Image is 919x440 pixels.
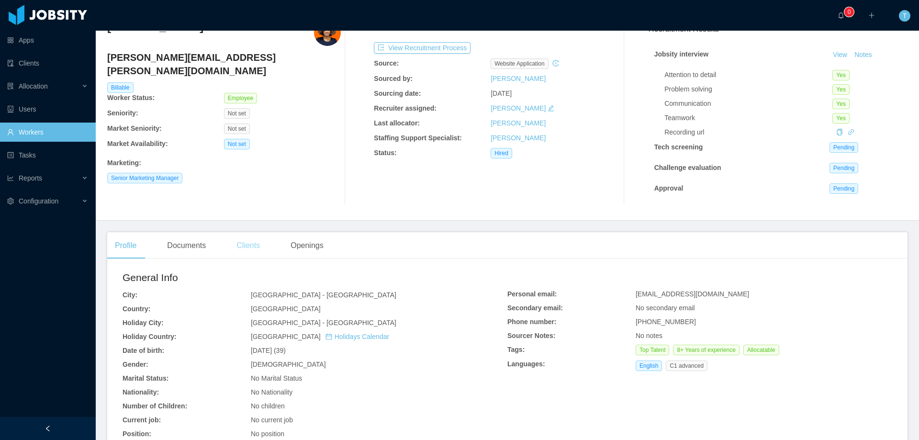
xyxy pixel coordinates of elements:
a: [PERSON_NAME] [491,119,546,127]
strong: Challenge evaluation [654,164,721,171]
span: [PHONE_NUMBER] [636,318,696,326]
i: icon: copy [836,129,843,135]
span: Employee [224,93,257,103]
b: Nationality: [123,388,159,396]
span: Top Talent [636,345,670,355]
b: Country: [123,305,150,313]
span: [DEMOGRAPHIC_DATA] [251,361,326,368]
i: icon: bell [838,12,844,19]
span: Not set [224,108,250,119]
span: Reports [19,174,42,182]
b: Status: [374,149,396,157]
b: Tags: [507,346,525,353]
b: Holiday City: [123,319,164,327]
div: Recording url [664,127,832,137]
div: Openings [283,232,331,259]
span: English [636,361,662,371]
b: Date of birth: [123,347,164,354]
div: Profile [107,232,144,259]
b: Last allocator: [374,119,420,127]
b: Sourcer Notes: [507,332,555,339]
i: icon: edit [548,105,554,112]
button: icon: exportView Recruitment Process [374,42,471,54]
b: Marital Status: [123,374,168,382]
a: [PERSON_NAME] [491,134,546,142]
span: Allocation [19,82,48,90]
div: Clients [229,232,268,259]
span: Yes [832,99,850,109]
span: [GEOGRAPHIC_DATA] [251,305,321,313]
span: Yes [832,113,850,124]
h2: General Info [123,270,507,285]
i: icon: history [552,60,559,67]
span: Not set [224,124,250,134]
sup: 0 [844,7,854,17]
b: Source: [374,59,399,67]
span: T [903,10,907,22]
span: website application [491,58,549,69]
a: icon: profileTasks [7,146,88,165]
strong: Jobsity interview [654,50,709,58]
div: Copy [836,127,843,137]
h4: [PERSON_NAME][EMAIL_ADDRESS][PERSON_NAME][DOMAIN_NAME] [107,51,341,78]
i: icon: solution [7,83,14,90]
b: Seniority: [107,109,138,117]
b: Current job: [123,416,161,424]
div: Attention to detail [664,70,832,80]
a: [PERSON_NAME] [491,75,546,82]
img: e781983b-62e6-4914-afb4-de08beaf2516_685d8aac5ef47-400w.png [314,19,341,46]
button: Notes [851,49,876,61]
strong: Approval [654,184,684,192]
b: Sourcing date: [374,90,421,97]
i: icon: calendar [325,333,332,340]
span: Allocatable [743,345,779,355]
a: [PERSON_NAME] [491,104,546,112]
b: Market Seniority: [107,124,162,132]
i: icon: link [848,129,854,135]
b: Personal email: [507,290,557,298]
i: icon: plus [868,12,875,19]
span: Senior Marketing Manager [107,173,182,183]
span: [GEOGRAPHIC_DATA] - [GEOGRAPHIC_DATA] [251,291,396,299]
a: icon: userWorkers [7,123,88,142]
b: Phone number: [507,318,557,326]
span: [DATE] (39) [251,347,286,354]
span: [GEOGRAPHIC_DATA] [251,333,389,340]
span: [EMAIL_ADDRESS][DOMAIN_NAME] [636,290,749,298]
a: icon: calendarHolidays Calendar [325,333,389,340]
b: Recruiter assigned: [374,104,437,112]
div: Teamwork [664,113,832,123]
span: No Nationality [251,388,292,396]
span: No Marital Status [251,374,302,382]
span: No children [251,402,285,410]
a: View [829,51,851,58]
span: Hired [491,148,512,158]
i: icon: line-chart [7,175,14,181]
div: Communication [664,99,832,109]
a: icon: appstoreApps [7,31,88,50]
span: Pending [829,142,858,153]
div: Documents [159,232,213,259]
b: Holiday Country: [123,333,177,340]
strong: Tech screening [654,143,703,151]
b: Gender: [123,361,148,368]
span: Yes [832,84,850,95]
b: Secondary email: [507,304,563,312]
i: icon: setting [7,198,14,204]
span: [DATE] [491,90,512,97]
a: icon: robotUsers [7,100,88,119]
span: Pending [829,183,858,194]
b: Sourced by: [374,75,413,82]
span: [GEOGRAPHIC_DATA] - [GEOGRAPHIC_DATA] [251,319,396,327]
b: Staffing Support Specialist: [374,134,462,142]
a: icon: exportView Recruitment Process [374,44,471,52]
a: icon: link [848,128,854,136]
b: Marketing : [107,159,141,167]
span: No notes [636,332,662,339]
a: icon: auditClients [7,54,88,73]
span: Yes [832,70,850,80]
span: Pending [829,163,858,173]
div: Problem solving [664,84,832,94]
span: Configuration [19,197,58,205]
span: No position [251,430,284,438]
